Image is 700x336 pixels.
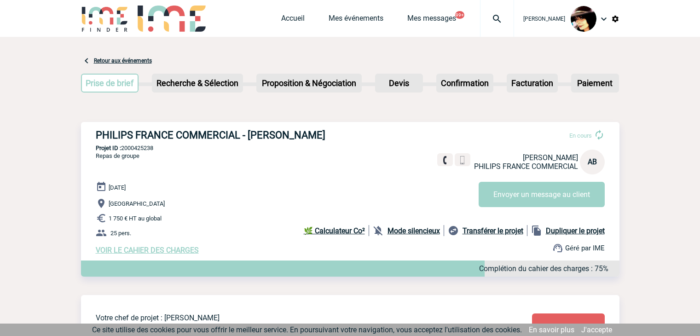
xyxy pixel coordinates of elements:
b: Mode silencieux [388,226,440,235]
img: 101023-0.jpg [571,6,596,32]
p: Proposition & Négociation [257,75,361,92]
p: Recherche & Sélection [153,75,242,92]
a: J'accepte [581,325,612,334]
b: 🌿 Calculateur Co² [304,226,365,235]
p: Votre chef de projet : [PERSON_NAME] [96,313,478,322]
span: PHILIPS FRANCE COMMERCIAL [474,162,578,171]
a: Accueil [281,14,305,27]
b: Projet ID : [96,145,121,151]
img: IME-Finder [81,6,129,32]
span: [PERSON_NAME] [523,16,565,22]
p: Paiement [572,75,618,92]
p: Confirmation [437,75,492,92]
button: 99+ [455,11,464,19]
a: Mes messages [407,14,456,27]
b: Dupliquer le projet [546,226,605,235]
span: Modifier [555,323,582,331]
span: 25 pers. [110,230,131,237]
span: Géré par IME [565,244,605,252]
img: file_copy-black-24dp.png [531,225,542,236]
b: Transférer le projet [463,226,523,235]
h3: PHILIPS FRANCE COMMERCIAL - [PERSON_NAME] [96,129,372,141]
p: Facturation [508,75,557,92]
a: VOIR LE CAHIER DES CHARGES [96,246,199,255]
img: fixe.png [441,156,449,164]
button: Envoyer un message au client [479,182,605,207]
img: support.png [552,243,563,254]
a: Retour aux événements [94,58,152,64]
span: [PERSON_NAME] [523,153,578,162]
a: En savoir plus [529,325,574,334]
span: [GEOGRAPHIC_DATA] [109,200,165,207]
span: AB [588,157,597,166]
a: Mes événements [329,14,383,27]
span: Repas de groupe [96,152,139,159]
span: [DATE] [109,184,126,191]
a: 🌿 Calculateur Co² [304,225,369,236]
span: 1 750 € HT au global [109,215,162,222]
p: Devis [376,75,422,92]
span: Ce site utilise des cookies pour vous offrir le meilleur service. En poursuivant votre navigation... [92,325,522,334]
img: portable.png [458,156,467,164]
span: En cours [569,132,592,139]
p: 2000425238 [81,145,619,151]
p: Prise de brief [82,75,138,92]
